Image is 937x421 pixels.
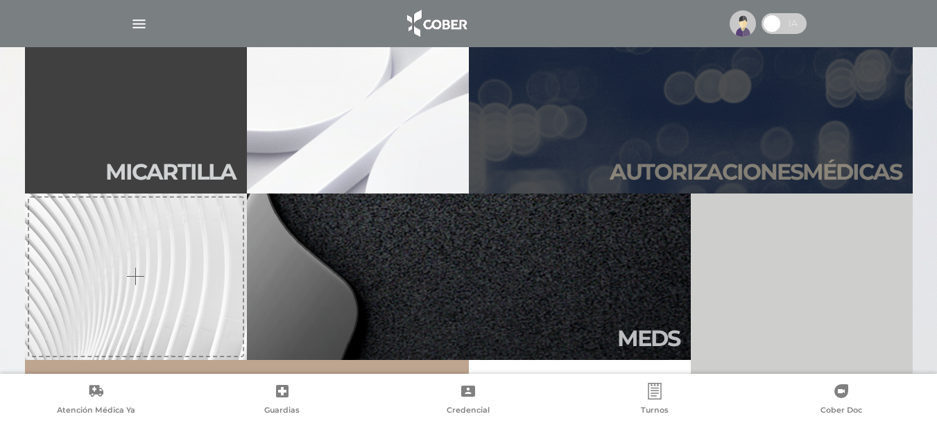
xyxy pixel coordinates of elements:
span: Cober Doc [820,405,862,418]
a: Meds [247,194,691,360]
a: Atención Médica Ya [3,383,189,418]
span: Guardias [264,405,300,418]
a: Guardias [189,383,376,418]
a: Cober Doc [748,383,934,418]
h2: Meds [617,325,680,352]
a: Turnos [562,383,748,418]
span: Turnos [641,405,669,418]
h2: Mi car tilla [105,159,236,185]
a: Credencial [375,383,562,418]
img: logo_cober_home-white.png [399,7,472,40]
a: Micartilla [25,27,247,194]
span: Credencial [447,405,490,418]
img: Cober_menu-lines-white.svg [130,15,148,33]
span: Atención Médica Ya [57,405,135,418]
h2: Autori zaciones médicas [610,159,902,185]
img: profile-placeholder.svg [730,10,756,37]
a: Autorizacionesmédicas [469,27,913,194]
